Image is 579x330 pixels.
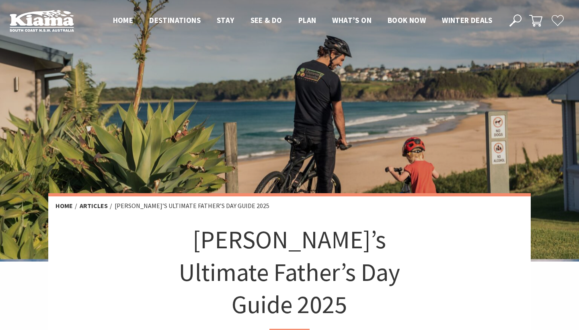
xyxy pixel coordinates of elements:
[55,202,73,210] a: Home
[115,201,269,211] li: [PERSON_NAME]’s Ultimate Father’s Day Guide 2025
[105,14,500,27] nav: Main Menu
[298,15,316,25] span: Plan
[10,10,74,32] img: Kiama Logo
[113,15,133,25] span: Home
[149,15,201,25] span: Destinations
[388,15,426,25] span: Book now
[442,15,492,25] span: Winter Deals
[332,15,372,25] span: What’s On
[217,15,234,25] span: Stay
[170,223,409,330] h1: [PERSON_NAME]’s Ultimate Father’s Day Guide 2025
[250,15,282,25] span: See & Do
[80,202,108,210] a: Articles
